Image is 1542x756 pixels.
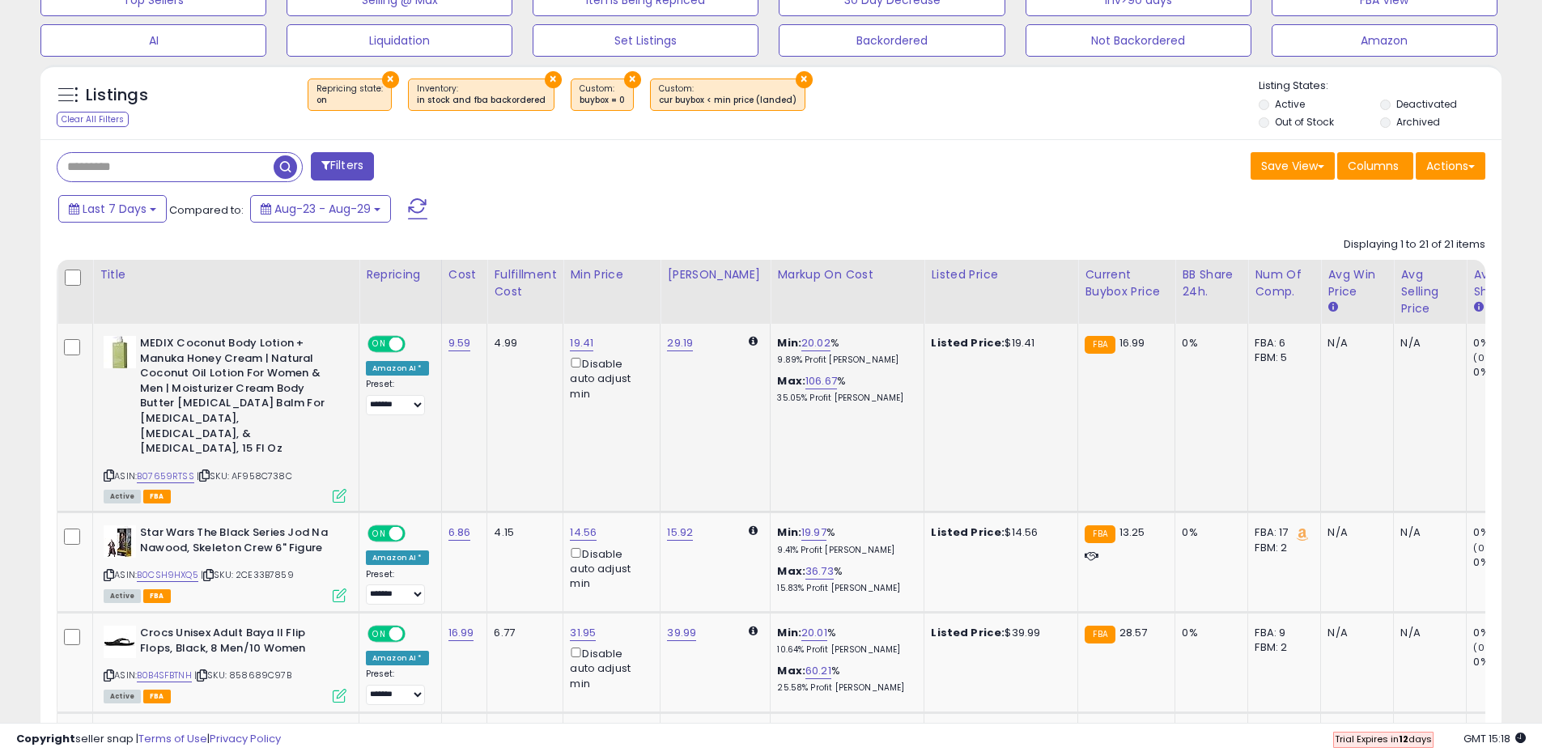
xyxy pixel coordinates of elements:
div: % [777,374,911,404]
div: FBM: 5 [1255,350,1308,365]
div: 0% [1473,555,1539,570]
div: 0% [1182,336,1235,350]
div: buybox = 0 [580,95,625,106]
b: Min: [777,335,801,350]
h5: Listings [86,84,148,107]
span: | SKU: 2CE33B7859 [201,568,294,581]
b: Crocs Unisex Adult Baya II Flip Flops, Black, 8 Men/10 Women [140,626,337,660]
div: 0% [1182,626,1235,640]
div: 0% [1473,626,1539,640]
b: Listed Price: [931,525,1005,540]
span: 13.25 [1119,525,1145,540]
label: Deactivated [1396,97,1457,111]
b: Star Wars The Black Series Jod Na Nawood, Skeleton Crew 6" Figure [140,525,337,559]
img: 21LGEWGYnNL._SL40_.jpg [104,626,136,658]
small: (0%) [1473,641,1496,654]
div: Avg Win Price [1327,266,1387,300]
div: BB Share 24h. [1182,266,1241,300]
b: Listed Price: [931,625,1005,640]
b: Listed Price: [931,335,1005,350]
button: Amazon [1272,24,1497,57]
label: Out of Stock [1275,115,1334,129]
span: ON [369,527,389,541]
span: Custom: [659,83,796,107]
label: Active [1275,97,1305,111]
span: Inventory : [417,83,546,107]
div: FBA: 6 [1255,336,1308,350]
span: Last 7 Days [83,201,147,217]
div: Amazon AI * [366,361,429,376]
span: FBA [143,490,171,503]
div: N/A [1327,626,1381,640]
div: % [777,626,911,656]
button: × [796,71,813,88]
a: Privacy Policy [210,731,281,746]
b: Max: [777,663,805,678]
div: % [777,664,911,694]
span: 16.99 [1119,335,1145,350]
a: 19.41 [570,335,593,351]
p: 15.83% Profit [PERSON_NAME] [777,583,911,594]
div: Title [100,266,352,283]
div: Cost [448,266,481,283]
button: × [382,71,399,88]
div: FBM: 2 [1255,640,1308,655]
span: Custom: [580,83,625,107]
div: in stock and fba backordered [417,95,546,106]
button: Not Backordered [1026,24,1251,57]
p: Listing States: [1259,79,1502,94]
b: 12 [1399,733,1408,745]
div: 0% [1473,365,1539,380]
img: 41Z2zgyjVWL._SL40_.jpg [104,525,136,558]
div: on [316,95,383,106]
button: Columns [1337,152,1413,180]
button: Liquidation [287,24,512,57]
span: 2025-09-6 15:18 GMT [1463,731,1526,746]
a: 20.02 [801,335,830,351]
span: All listings currently available for purchase on Amazon [104,690,141,703]
button: Save View [1251,152,1335,180]
div: [PERSON_NAME] [667,266,763,283]
a: 60.21 [805,663,831,679]
div: Min Price [570,266,653,283]
p: 9.89% Profit [PERSON_NAME] [777,355,911,366]
label: Archived [1396,115,1440,129]
div: FBM: 2 [1255,541,1308,555]
div: % [777,564,911,594]
small: Avg BB Share. [1473,300,1483,315]
small: FBA [1085,336,1115,354]
button: Set Listings [533,24,758,57]
p: 9.41% Profit [PERSON_NAME] [777,545,911,556]
button: Filters [311,152,374,181]
span: OFF [403,627,429,641]
a: 9.59 [448,335,471,351]
div: Avg Selling Price [1400,266,1459,317]
a: 19.97 [801,525,826,541]
small: FBA [1085,626,1115,643]
div: ASIN: [104,336,346,501]
span: OFF [403,527,429,541]
button: Aug-23 - Aug-29 [250,195,391,223]
div: ASIN: [104,626,346,701]
b: Max: [777,563,805,579]
div: Amazon AI * [366,651,429,665]
button: Last 7 Days [58,195,167,223]
div: Preset: [366,569,429,605]
small: FBA [1085,525,1115,543]
div: cur buybox < min price (landed) [659,95,796,106]
a: 39.99 [667,625,696,641]
button: × [545,71,562,88]
div: 0% [1473,336,1539,350]
a: B07659RTSS [137,469,194,483]
a: 29.19 [667,335,693,351]
div: 0% [1182,525,1235,540]
span: ON [369,338,389,351]
a: 14.56 [570,525,597,541]
div: N/A [1400,626,1454,640]
div: 4.99 [494,336,550,350]
span: | SKU: 858689C97B [194,669,291,682]
span: | SKU: AF958C738C [197,469,292,482]
a: 6.86 [448,525,471,541]
p: 25.58% Profit [PERSON_NAME] [777,682,911,694]
div: 0% [1473,655,1539,669]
